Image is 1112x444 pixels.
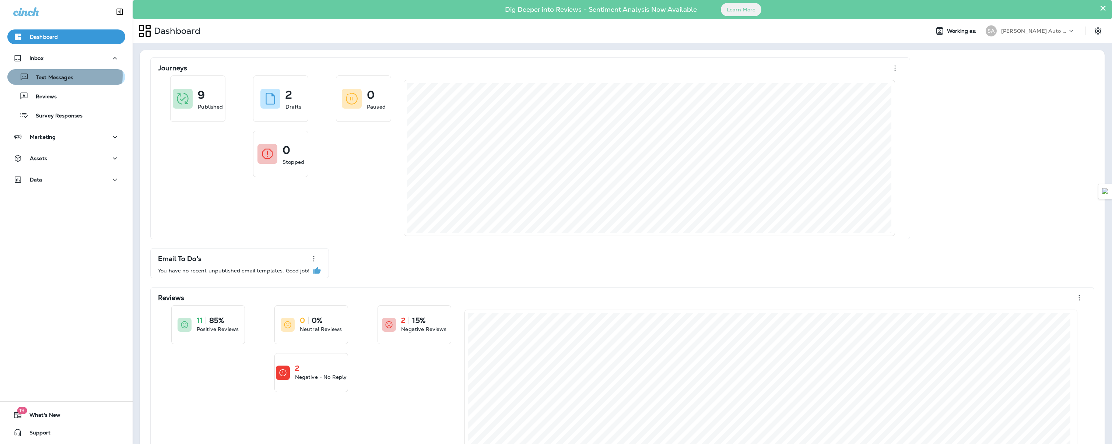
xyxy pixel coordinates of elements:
[30,34,58,40] p: Dashboard
[947,28,978,34] span: Working as:
[29,55,43,61] p: Inbox
[484,8,718,11] p: Dig Deeper into Reviews - Sentiment Analysis Now Available
[30,177,42,183] p: Data
[1099,2,1106,14] button: Close
[109,4,130,19] button: Collapse Sidebar
[7,51,125,66] button: Inbox
[29,74,73,81] p: Text Messages
[22,430,50,438] span: Support
[28,113,83,120] p: Survey Responses
[7,151,125,166] button: Assets
[158,268,309,274] p: You have no recent unpublished email templates. Good job!
[367,91,375,99] p: 0
[30,155,47,161] p: Assets
[300,325,342,333] p: Neutral Reviews
[7,130,125,144] button: Marketing
[158,255,201,262] p: Email To Do's
[30,134,56,140] p: Marketing
[412,317,425,324] p: 15%
[7,408,125,422] button: 19What's New
[1091,24,1105,38] button: Settings
[1001,28,1067,34] p: [PERSON_NAME] Auto Service & Tire Pros
[209,317,224,324] p: 85%
[721,3,761,16] button: Learn More
[151,25,200,36] p: Dashboard
[7,29,125,44] button: Dashboard
[7,69,125,85] button: Text Messages
[28,94,57,101] p: Reviews
[197,317,203,324] p: 11
[285,103,302,110] p: Drafts
[7,88,125,104] button: Reviews
[198,103,223,110] p: Published
[22,412,60,421] span: What's New
[7,172,125,187] button: Data
[197,325,239,333] p: Positive Reviews
[283,158,304,166] p: Stopped
[295,373,347,381] p: Negative - No Reply
[7,425,125,440] button: Support
[1102,188,1109,195] img: Detect Auto
[158,294,184,302] p: Reviews
[986,25,997,36] div: SA
[17,407,27,414] span: 19
[401,325,446,333] p: Negative Reviews
[367,103,386,110] p: Paused
[7,108,125,123] button: Survey Responses
[300,317,305,324] p: 0
[312,317,322,324] p: 0%
[198,91,205,99] p: 9
[295,364,299,372] p: 2
[158,64,187,72] p: Journeys
[283,147,290,154] p: 0
[285,91,292,99] p: 2
[401,317,406,324] p: 2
